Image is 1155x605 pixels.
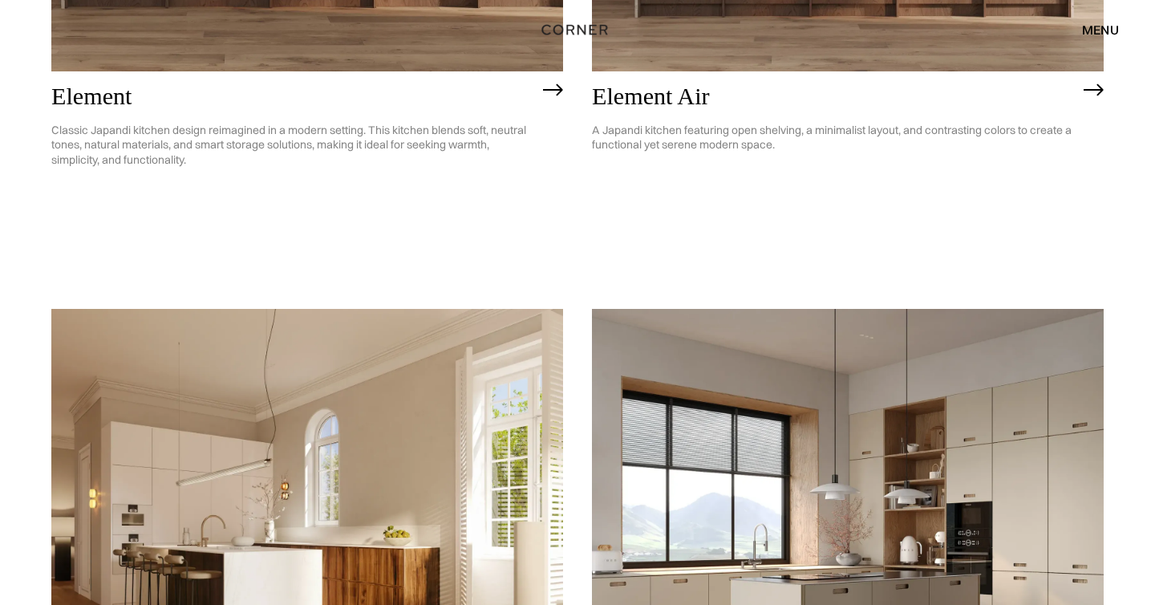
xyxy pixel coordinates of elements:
[592,111,1076,165] p: A Japandi kitchen featuring open shelving, a minimalist layout, and contrasting colors to create ...
[1066,16,1119,43] div: menu
[51,111,535,181] p: Classic Japandi kitchen design reimagined in a modern setting. This kitchen blends soft, neutral ...
[1082,23,1119,36] div: menu
[51,83,535,110] h2: Element
[532,19,622,40] a: home
[592,83,1076,110] h2: Element Air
